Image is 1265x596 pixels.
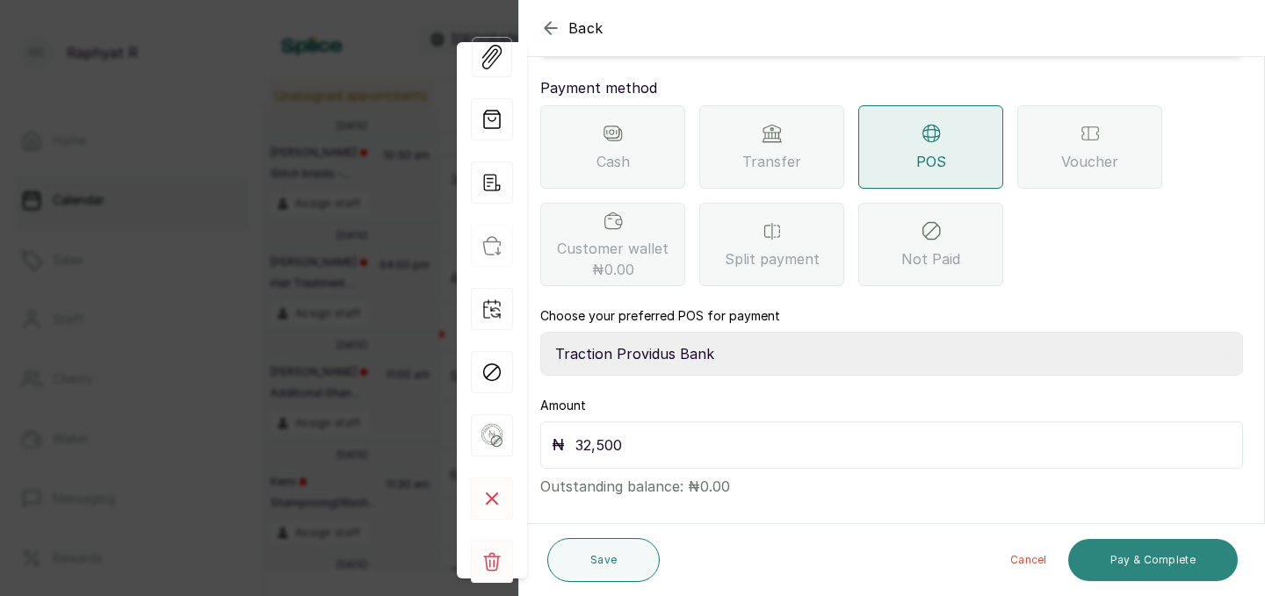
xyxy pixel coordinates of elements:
[901,248,960,269] span: Not Paid
[568,18,604,39] span: Back
[552,433,565,457] p: ₦
[596,151,630,172] span: Cash
[1068,539,1238,581] button: Pay & Complete
[540,397,586,414] label: Amount
[540,469,1243,497] p: Outstanding balance: ₦0.00
[725,248,820,269] span: Split payment
[996,539,1061,581] button: Cancel
[916,151,946,172] span: POS
[547,538,660,582] button: Save
[540,307,780,325] label: Choose your preferred POS for payment
[557,238,669,280] span: Customer wallet
[742,151,801,172] span: Transfer
[1061,151,1118,172] span: Voucher
[540,77,1243,98] p: Payment method
[592,259,634,280] span: ₦0.00
[540,18,604,39] button: Back
[575,433,1232,457] input: 20,000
